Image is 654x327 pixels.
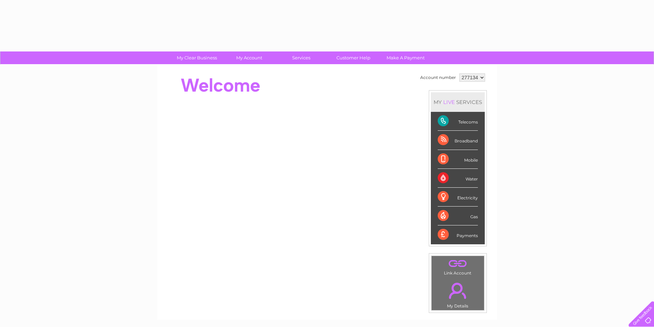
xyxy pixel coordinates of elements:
a: Services [273,51,330,64]
div: Water [438,169,478,188]
div: MY SERVICES [431,92,485,112]
td: My Details [431,277,484,311]
div: LIVE [442,99,456,105]
div: Electricity [438,188,478,207]
a: Make A Payment [377,51,434,64]
div: Mobile [438,150,478,169]
div: Payments [438,225,478,244]
a: Customer Help [325,51,382,64]
td: Account number [418,72,458,83]
div: Broadband [438,131,478,150]
td: Link Account [431,256,484,277]
a: . [433,279,482,303]
a: My Clear Business [169,51,225,64]
div: Telecoms [438,112,478,131]
div: Gas [438,207,478,225]
a: . [433,258,482,270]
a: My Account [221,51,277,64]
